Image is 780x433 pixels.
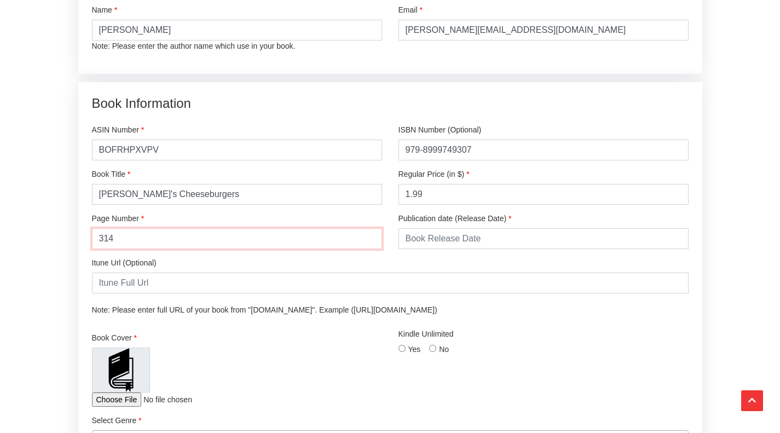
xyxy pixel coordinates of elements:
h2: Book Information [92,96,689,112]
label: Regular Price (in $) [398,169,470,180]
label: Yes [398,344,421,355]
label: Publication date (Release Date) [398,213,512,224]
input: Book Title [92,184,382,205]
input: Enter Name [92,20,382,41]
input: No [429,345,436,352]
label: Book Title [92,169,131,180]
label: Itune Url (Optional) [92,257,157,268]
label: ASIN Number [92,124,145,135]
input: Email [398,20,689,41]
input: Enter ASIN Number [92,140,382,160]
label: ISBN Number (Optional) [398,124,482,135]
label: No [429,344,449,355]
label: Kindle Unlimited [398,328,689,339]
input: Yes [398,345,406,352]
input: ISBN Number [398,140,689,160]
label: Select Genre [92,415,142,426]
input: Book Price [398,184,689,205]
input: Book Release Date [398,228,689,249]
p: Note: Please enter full URL of your book from "[DOMAIN_NAME]". Example ([URL][DOMAIN_NAME]) [92,304,689,315]
label: Email [398,4,423,15]
input: Itune Full Url [92,273,689,293]
label: Book Cover [92,332,137,343]
img: Default Book Image [99,348,143,392]
label: Name [92,4,118,15]
input: Page Number [92,228,382,249]
label: Page Number [92,213,145,224]
button: Scroll Top [741,390,763,411]
p: Note: Please enter the author name which use in your book. [92,41,382,51]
